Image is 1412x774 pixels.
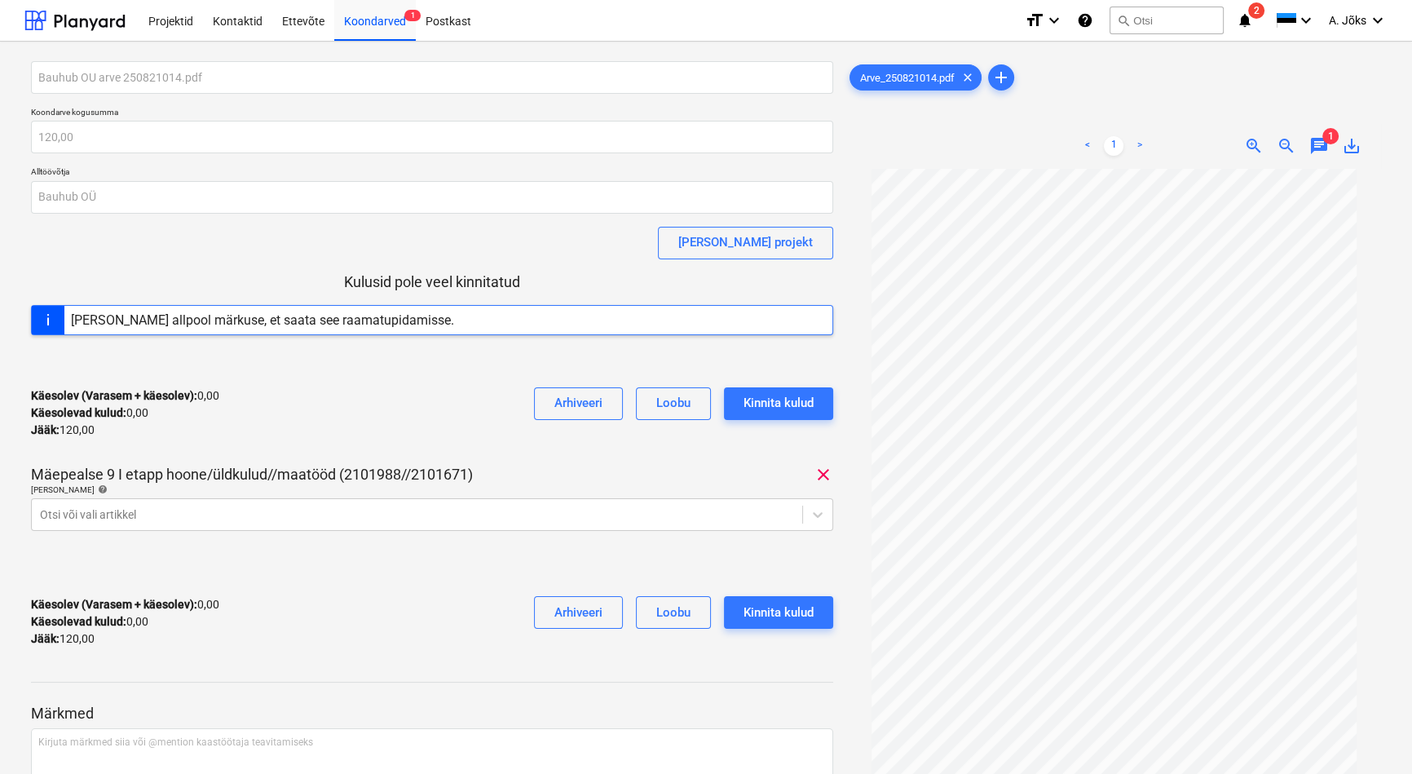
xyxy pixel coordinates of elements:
[31,484,833,495] div: [PERSON_NAME]
[636,387,711,420] button: Loobu
[958,68,977,87] span: clear
[814,465,833,484] span: clear
[1368,11,1388,30] i: keyboard_arrow_down
[636,596,711,629] button: Loobu
[724,596,833,629] button: Kinnita kulud
[31,181,833,214] input: Alltöövõtja
[31,704,833,723] p: Märkmed
[31,465,473,484] p: Mäepealse 9 I etapp hoone/üldkulud//maatööd (2101988//2101671)
[31,406,126,419] strong: Käesolevad kulud :
[31,389,197,402] strong: Käesolev (Varasem + käesolev) :
[658,227,833,259] button: [PERSON_NAME] projekt
[31,107,833,121] p: Koondarve kogusumma
[991,68,1011,87] span: add
[31,632,60,645] strong: Jääk :
[678,232,813,253] div: [PERSON_NAME] projekt
[1244,136,1264,156] span: zoom_in
[1237,11,1253,30] i: notifications
[850,72,964,84] span: Arve_250821014.pdf
[31,405,148,422] p: 0,00
[534,387,623,420] button: Arhiveeri
[31,422,95,439] p: 120,00
[31,598,197,611] strong: Käesolev (Varasem + käesolev) :
[1130,136,1149,156] a: Next page
[95,484,108,494] span: help
[1025,11,1044,30] i: format_size
[534,596,623,629] button: Arhiveeri
[724,387,833,420] button: Kinnita kulud
[31,166,833,180] p: Alltöövõtja
[1110,7,1224,34] button: Otsi
[1309,136,1329,156] span: chat
[1078,136,1097,156] a: Previous page
[554,602,602,623] div: Arhiveeri
[31,423,60,436] strong: Jääk :
[744,392,814,414] div: Kinnita kulud
[554,392,602,414] div: Arhiveeri
[1248,2,1264,19] span: 2
[1296,11,1316,30] i: keyboard_arrow_down
[31,615,126,628] strong: Käesolevad kulud :
[71,312,454,328] div: [PERSON_NAME] allpool märkuse, et saata see raamatupidamisse.
[849,64,982,91] div: Arve_250821014.pdf
[1329,14,1366,27] span: A. Jõks
[31,272,833,292] p: Kulusid pole veel kinnitatud
[1342,136,1361,156] span: save_alt
[31,121,833,153] input: Koondarve kogusumma
[1322,128,1339,144] span: 1
[1117,14,1130,27] span: search
[656,602,691,623] div: Loobu
[31,613,148,630] p: 0,00
[1104,136,1123,156] a: Page 1 is your current page
[31,630,95,648] p: 120,00
[1044,11,1064,30] i: keyboard_arrow_down
[31,596,219,613] p: 0,00
[656,392,691,414] div: Loobu
[1330,696,1412,774] iframe: Chat Widget
[31,387,219,405] p: 0,00
[1077,11,1093,30] i: Abikeskus
[404,10,421,21] span: 1
[1277,136,1296,156] span: zoom_out
[31,61,833,94] input: Koondarve nimi
[744,602,814,623] div: Kinnita kulud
